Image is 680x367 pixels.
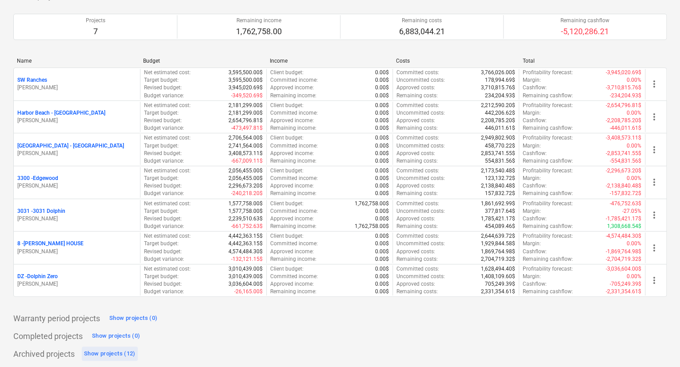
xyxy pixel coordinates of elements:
p: Margin : [523,240,541,247]
p: Uncommitted costs : [396,207,445,215]
p: -2,296,673.20$ [606,167,641,175]
p: 2,331,354.61$ [481,288,515,295]
p: Profitability forecast : [523,102,573,109]
p: 1,929,844.58$ [481,240,515,247]
p: 2,644,639.72$ [481,232,515,240]
p: Projects [86,17,105,24]
p: -5,120,286.21 [560,26,609,37]
p: Warranty period projects [13,313,100,324]
button: Show projects (0) [107,311,160,325]
p: Approved income : [270,182,314,190]
p: 2,706,564.00$ [228,134,263,142]
p: 3,945,020.69$ [228,84,263,92]
p: Remaining income [236,17,282,24]
p: Remaining income : [270,255,316,263]
p: 2,173,540.48$ [481,167,515,175]
p: 0.00% [627,76,641,84]
div: 3031 -3031 Dolphin[PERSON_NAME] [17,207,136,223]
p: Remaining cashflow : [523,157,573,165]
p: Approved income : [270,84,314,92]
p: -2,208,785.20$ [606,117,641,124]
p: Revised budget : [144,150,182,157]
p: Committed income : [270,240,318,247]
p: Approved income : [270,280,314,288]
p: Client budget : [270,232,304,240]
p: Remaining income : [270,92,316,100]
p: -3,945,020.69$ [606,69,641,76]
p: Uncommitted costs : [396,109,445,117]
p: 1,869,764.98$ [481,248,515,255]
p: -3,408,573.11$ [606,134,641,142]
p: Completed projects [13,331,83,342]
p: Profitability forecast : [523,265,573,273]
p: DZ - Dolphin Zero [17,273,58,280]
p: Margin : [523,142,541,150]
div: Harbor Beach - [GEOGRAPHIC_DATA][PERSON_NAME] [17,109,136,124]
p: 0.00$ [375,69,389,76]
p: Margin : [523,109,541,117]
span: more_vert [649,144,660,155]
p: Revised budget : [144,248,182,255]
p: Budget variance : [144,223,184,230]
p: Remaining income : [270,223,316,230]
p: Cashflow : [523,215,547,223]
p: 2,654,796.81$ [228,117,263,124]
p: 1,762,758.00 [236,26,282,37]
p: Uncommitted costs : [396,142,445,150]
p: 0.00$ [375,142,389,150]
p: [GEOGRAPHIC_DATA] - [GEOGRAPHIC_DATA] [17,142,124,150]
p: 4,574,484.30$ [228,248,263,255]
p: Committed income : [270,175,318,182]
p: 0.00$ [375,288,389,295]
p: 0.00$ [375,265,389,273]
p: Uncommitted costs : [396,175,445,182]
p: 3,010,439.00$ [228,273,263,280]
p: Target budget : [144,142,179,150]
p: 2,138,840.48$ [481,182,515,190]
p: Remaining costs : [396,157,438,165]
span: more_vert [649,210,660,220]
p: 3,595,500.00$ [228,76,263,84]
p: Margin : [523,175,541,182]
p: Target budget : [144,175,179,182]
p: -2,654,796.81$ [606,102,641,109]
p: 0.00$ [375,167,389,175]
p: -554,831.56$ [610,157,641,165]
p: Client budget : [270,134,304,142]
p: -705,249.39$ [610,280,641,288]
p: Remaining cashflow : [523,223,573,230]
p: 446,011.61$ [485,124,515,132]
p: 0.00$ [375,280,389,288]
p: -473,497.81$ [231,124,263,132]
p: Budget variance : [144,255,184,263]
p: 178,994.69$ [485,76,515,84]
p: Remaining income : [270,288,316,295]
p: Approved costs : [396,117,435,124]
p: 8 - [PERSON_NAME] HOUSE [17,240,84,247]
p: 2,949,802.90$ [481,134,515,142]
p: -661,752.63$ [231,223,263,230]
p: Remaining income : [270,124,316,132]
p: 2,181,299.00$ [228,109,263,117]
p: Target budget : [144,109,179,117]
p: [PERSON_NAME] [17,280,136,288]
p: 1,577,758.00$ [228,207,263,215]
p: Approved costs : [396,215,435,223]
p: 458,770.22$ [485,142,515,150]
p: 6,883,044.21 [399,26,445,37]
p: Profitability forecast : [523,167,573,175]
p: Committed income : [270,142,318,150]
p: 0.00$ [375,240,389,247]
p: Approved costs : [396,248,435,255]
p: Revised budget : [144,117,182,124]
p: Approved costs : [396,280,435,288]
div: Budget [143,58,262,64]
p: Committed costs : [396,134,439,142]
p: 0.00$ [375,124,389,132]
p: Committed income : [270,109,318,117]
p: Profitability forecast : [523,134,573,142]
p: Cashflow : [523,84,547,92]
p: Budget variance : [144,124,184,132]
p: 3,036,604.00$ [228,280,263,288]
p: 705,249.39$ [485,280,515,288]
